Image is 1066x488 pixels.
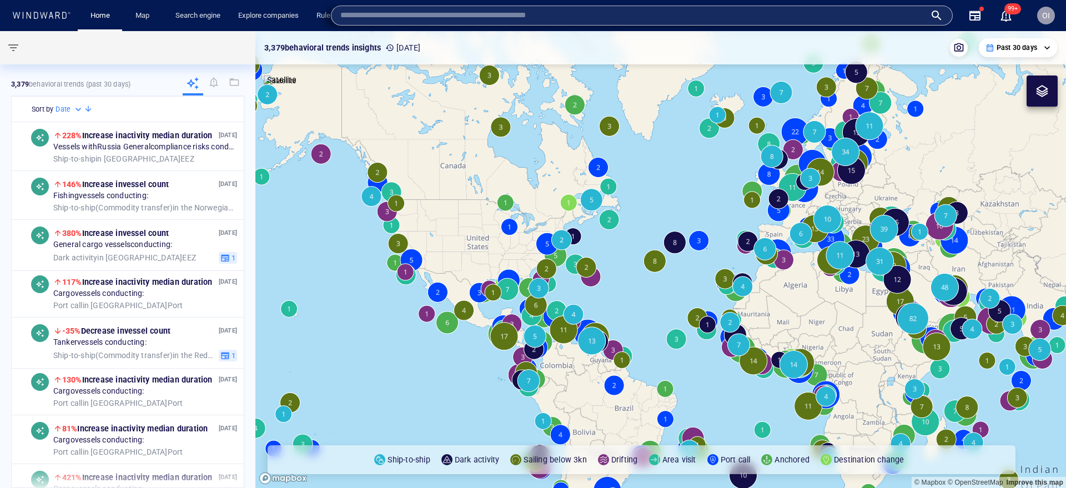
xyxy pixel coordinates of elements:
span: in [GEOGRAPHIC_DATA] Port [53,447,183,457]
span: in the Red Sea [53,350,214,360]
span: Ship-to-ship ( Commodity transfer ) [53,203,173,212]
span: Increase in vessel count [62,180,169,189]
p: behavioral trends (Past 30 days) [11,79,130,89]
p: [DATE] [219,130,237,140]
p: 3,379 behavioral trends insights [264,41,381,54]
span: Dark activity [53,253,98,261]
a: Map [131,6,158,26]
span: Increase in activity median duration [62,375,213,384]
span: Port call [53,300,83,309]
span: Increase in vessel count [62,229,169,238]
p: Port call [721,453,751,466]
span: Cargo vessels conducting: [53,435,144,445]
span: 130% [62,375,82,384]
span: 99+ [1004,3,1021,14]
p: Area visit [662,453,696,466]
span: Vessels with Russia General compliance risks conducting: [53,142,237,152]
span: in [GEOGRAPHIC_DATA] Port [53,300,183,310]
p: Destination change [834,453,904,466]
iframe: Chat [1019,438,1058,480]
p: Ship-to-ship [388,453,430,466]
span: General cargo vessels conducting: [53,240,172,250]
span: in the Norwegian Sea [53,203,237,213]
span: 146% [62,180,82,189]
span: 117% [62,278,82,286]
a: Explore companies [234,6,303,26]
img: satellite [264,76,296,87]
div: Notification center [999,9,1013,22]
span: Fishing vessels conducting: [53,191,148,201]
p: [DATE] [219,228,237,238]
p: [DATE] [219,179,237,189]
button: 1 [219,349,237,361]
span: OI [1042,11,1050,20]
span: Port call [53,398,83,407]
strong: 3,379 [11,80,29,88]
p: Sailing below 3kn [524,453,586,466]
canvas: Map [255,31,1066,488]
span: 1 [230,253,235,263]
a: Search engine [171,6,225,26]
span: in [GEOGRAPHIC_DATA] EEZ [53,253,196,263]
p: Past 30 days [997,43,1037,53]
button: Map [127,6,162,26]
span: in [GEOGRAPHIC_DATA] Port [53,398,183,408]
p: Anchored [775,453,809,466]
a: Home [86,6,114,26]
span: in [GEOGRAPHIC_DATA] EEZ [53,154,194,164]
a: Rule engine [312,6,358,26]
p: Drifting [611,453,638,466]
span: Cargo vessels conducting: [53,386,144,396]
h6: Date [56,104,71,115]
span: 1 [230,350,235,360]
span: Ship-to-ship ( Commodity transfer ) [53,350,173,359]
span: Ship-to-ship [53,154,95,163]
p: [DATE] [219,374,237,385]
a: OpenStreetMap [948,479,1003,486]
button: 99+ [999,9,1013,22]
span: Increase in activity median duration [62,424,208,433]
button: Home [82,6,118,26]
p: Dark activity [455,453,500,466]
button: 1 [219,251,237,264]
h6: Sort by [32,104,53,115]
span: Tanker vessels conducting: [53,338,147,348]
p: Satellite [267,73,296,87]
a: Map feedback [1006,479,1063,486]
a: Mapbox [914,479,946,486]
span: Increase in activity median duration [62,278,213,286]
button: OI [1035,4,1057,27]
span: Cargo vessels conducting: [53,289,144,299]
div: Past 30 days [985,43,1050,53]
span: Decrease in vessel count [62,326,170,335]
span: 81% [62,424,78,433]
span: Port call [53,447,83,456]
span: Increase in activity median duration [62,131,213,140]
div: Date [56,104,84,115]
p: [DATE] [219,325,237,336]
span: 380% [62,229,82,238]
span: 228% [62,131,82,140]
a: 99+ [997,7,1015,24]
p: [DATE] [219,423,237,434]
a: Mapbox logo [259,472,308,485]
span: -35% [62,326,81,335]
p: [DATE] [219,276,237,287]
p: [DATE] [385,41,420,54]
